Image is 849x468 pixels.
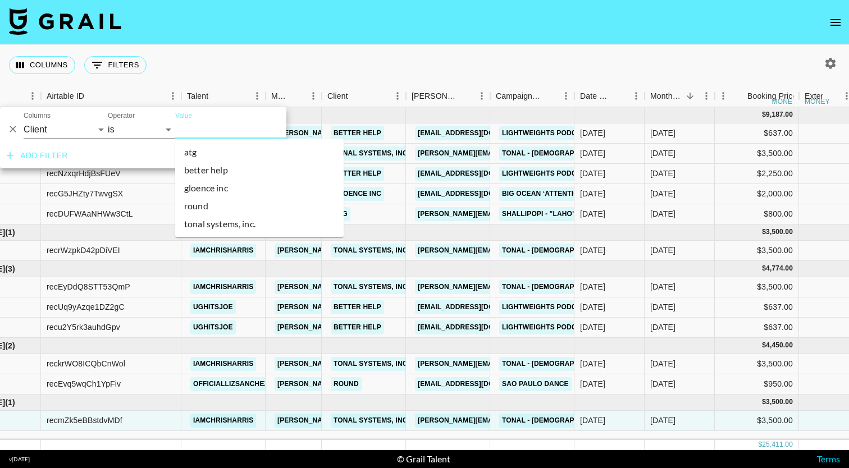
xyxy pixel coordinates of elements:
[762,341,766,350] div: $
[266,85,322,107] div: Manager
[762,440,793,449] div: 25,411.00
[47,245,120,256] div: recrWzpkD42pDiVEI
[331,187,384,201] a: Gloence Inc
[47,415,122,426] div: recmZk5eBBstdvMDf
[47,358,125,369] div: reckrWO8ICQbCnWol
[415,207,598,221] a: [PERSON_NAME][EMAIL_ADDRESS][DOMAIN_NAME]
[758,440,762,449] div: $
[580,301,605,313] div: 6/26/2025
[5,397,15,408] span: ( 1 )
[415,320,541,334] a: [EMAIL_ADDRESS][DOMAIN_NAME]
[5,227,15,238] span: ( 1 )
[47,168,121,179] div: recNzxqrHdjBsFUeV
[580,415,605,426] div: 8/19/2025
[190,300,236,314] a: ughitsjoe
[715,354,799,374] div: $3,500.00
[305,88,322,104] button: Menu
[612,88,628,104] button: Sort
[275,300,458,314] a: [PERSON_NAME][EMAIL_ADDRESS][DOMAIN_NAME]
[108,111,135,121] label: Operator
[580,378,605,389] div: 7/24/2025
[580,148,605,159] div: 4/14/2025
[715,374,799,394] div: $950.00
[275,320,458,334] a: [PERSON_NAME][EMAIL_ADDRESS][DOMAIN_NAME]
[175,215,344,233] li: tonal systems, inc.
[499,146,649,160] a: Tonal - [DEMOGRAPHIC_DATA] Journey
[650,301,675,313] div: Jun '25
[715,123,799,144] div: $637.00
[650,168,675,179] div: Apr '25
[499,126,647,140] a: LIGHTWEIGHTS PODCAST X BETTERHELP
[715,204,799,224] div: $800.00
[766,341,793,350] div: 4,450.00
[175,111,192,121] label: Value
[415,414,656,428] a: [PERSON_NAME][EMAIL_ADDRESS][PERSON_NAME][DOMAIN_NAME]
[499,357,649,371] a: TONAL - [DEMOGRAPHIC_DATA] JOURNEY
[823,88,838,104] button: Sort
[331,320,384,334] a: Better Help
[698,88,715,104] button: Menu
[558,88,574,104] button: Menu
[406,85,490,107] div: Booker
[415,167,541,181] a: [EMAIL_ADDRESS][DOMAIN_NAME]
[24,88,41,104] button: Menu
[275,244,458,258] a: [PERSON_NAME][EMAIL_ADDRESS][DOMAIN_NAME]
[415,377,541,391] a: [EMAIL_ADDRESS][DOMAIN_NAME]
[628,88,645,104] button: Menu
[331,357,412,371] a: Tonal Systems, Inc.
[580,188,605,199] div: 4/21/2025
[190,280,256,294] a: iamchrisharris
[181,85,266,107] div: Talent
[473,88,490,104] button: Menu
[331,280,412,294] a: Tonal Systems, Inc.
[715,241,799,261] div: $3,500.00
[190,414,256,428] a: iamchrisharris
[732,88,747,104] button: Sort
[190,320,236,334] a: ughitsjoe
[762,264,766,273] div: $
[271,85,289,107] div: Manager
[715,164,799,184] div: $2,250.00
[580,208,605,219] div: 4/7/2025
[2,145,72,166] button: Add filter
[715,411,799,431] div: $3,500.00
[331,300,384,314] a: Better Help
[715,144,799,164] div: $3,500.00
[190,377,271,391] a: officiallizsanchez
[650,188,675,199] div: Apr '25
[175,143,344,161] li: atg
[9,456,30,463] div: v [DATE]
[715,318,799,338] div: $637.00
[208,88,224,104] button: Sort
[650,322,675,333] div: Jun '25
[415,126,541,140] a: [EMAIL_ADDRESS][DOMAIN_NAME]
[397,453,450,465] div: © Grail Talent
[747,85,797,107] div: Booking Price
[327,85,348,107] div: Client
[47,301,125,313] div: recUq9yAzqe1DZ2gC
[650,245,675,256] div: May '25
[331,377,362,391] a: Round
[41,85,181,107] div: Airtable ID
[650,358,675,369] div: Jul '25
[9,56,75,74] button: Select columns
[331,244,412,258] a: Tonal Systems, Inc.
[331,167,384,181] a: Better Help
[47,208,133,219] div: recDUFWAaNHWw3CtL
[175,161,344,179] li: better help
[415,300,541,314] a: [EMAIL_ADDRESS][DOMAIN_NAME]
[574,85,645,107] div: Date Created
[175,197,344,215] li: round
[580,281,605,292] div: 7/10/2025
[499,377,572,391] a: Sao Paulo Dance
[766,110,793,120] div: 9,187.00
[165,88,181,104] button: Menu
[490,85,574,107] div: Campaign (Type)
[580,168,605,179] div: 2/13/2025
[289,88,305,104] button: Sort
[499,244,649,258] a: Tonal - [DEMOGRAPHIC_DATA] Journey
[84,88,100,104] button: Sort
[650,281,675,292] div: Jun '25
[275,377,458,391] a: [PERSON_NAME][EMAIL_ADDRESS][DOMAIN_NAME]
[4,121,21,137] button: Delete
